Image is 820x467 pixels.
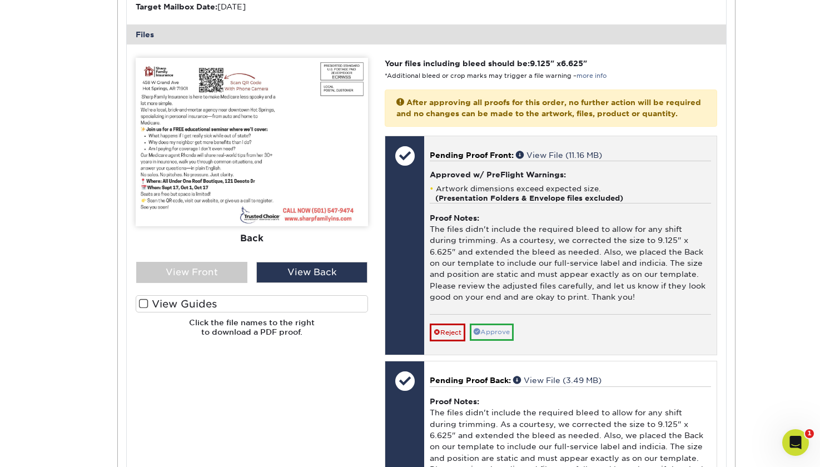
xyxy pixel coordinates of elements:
[396,98,701,118] strong: After approving all proofs for this order, no further action will be required and no changes can ...
[430,376,511,385] span: Pending Proof Back:
[430,184,710,203] li: Artwork dimensions exceed expected size.
[430,170,710,179] h4: Approved w/ PreFlight Warnings:
[430,324,465,341] a: Reject
[136,2,217,11] strong: Target Mailbox Date:
[136,262,247,283] div: View Front
[430,203,710,315] div: The files didn't include the required bleed to allow for any shift during trimming. As a courtesy...
[136,226,368,251] div: Back
[385,59,587,68] strong: Your files including bleed should be: " x "
[430,397,479,406] strong: Proof Notes:
[385,72,607,80] small: *Additional bleed or crop marks may trigger a file warning –
[430,151,514,160] span: Pending Proof Front:
[127,24,726,44] div: Files
[136,1,426,12] div: [DATE]
[530,59,550,68] span: 9.125
[136,295,368,312] label: View Guides
[561,59,583,68] span: 6.625
[516,151,602,160] a: View File (11.16 MB)
[470,324,514,341] a: Approve
[430,213,479,222] strong: Proof Notes:
[782,429,809,456] iframe: Intercom live chat
[435,194,623,202] strong: (Presentation Folders & Envelope files excluded)
[805,429,814,438] span: 1
[256,262,367,283] div: View Back
[136,318,368,345] h6: Click the file names to the right to download a PDF proof.
[577,72,607,80] a: more info
[513,376,602,385] a: View File (3.49 MB)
